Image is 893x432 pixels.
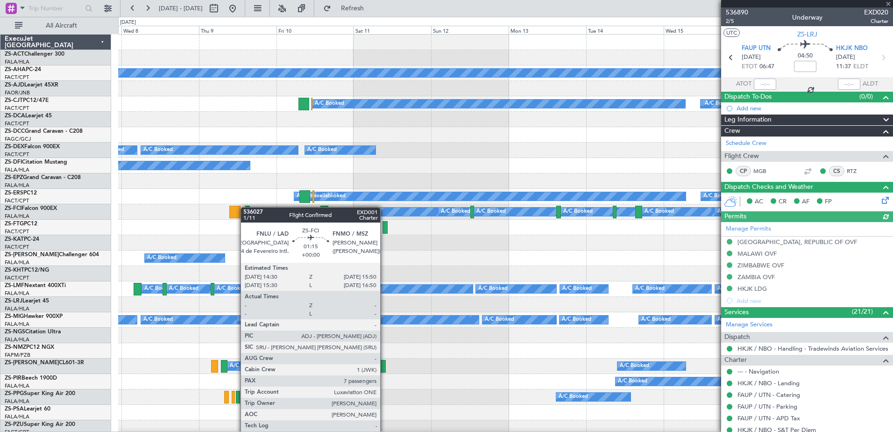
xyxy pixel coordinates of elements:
span: ZS-MIG [5,314,24,319]
span: AF [802,197,809,207]
div: A/C Unavailable [305,236,343,250]
a: ZS-KATPC-24 [5,237,39,242]
div: A/C Booked [562,282,592,296]
div: A/C Unavailable [297,189,335,203]
a: RTZ [847,167,868,175]
span: ZS-DCC [5,129,25,134]
a: FAUP / UTN - Parking [737,403,797,410]
span: ZS-PIR [5,375,21,381]
a: FACT/CPT [5,105,29,112]
a: Manage Services [726,320,773,330]
a: ZS-AJDLearjet 45XR [5,82,58,88]
div: A/C Booked [478,282,508,296]
span: All Aircraft [24,22,99,29]
div: A/C Booked [230,359,259,373]
div: A/C Booked [307,143,337,157]
div: A/C Booked [635,282,665,296]
a: HKJK / NBO - Landing [737,379,800,387]
a: FALA/HLA [5,182,29,189]
span: ZS-ERS [5,190,23,196]
div: A/C Booked [563,205,593,219]
span: ALDT [863,79,878,89]
div: Sat 11 [354,26,431,34]
span: ZS-PSA [5,406,24,412]
div: A/C Booked [252,205,282,219]
div: Wed 15 [664,26,741,34]
span: ZS-PZU [5,422,24,427]
div: A/C Booked [217,282,246,296]
a: ZS-CJTPC12/47E [5,98,49,103]
a: FACT/CPT [5,274,29,281]
div: A/C Booked [705,97,734,111]
span: EXD020 [864,7,888,17]
div: A/C Booked [331,205,360,219]
span: ZS-NMZ [5,345,26,350]
a: ZS-ERSPC12 [5,190,37,196]
span: AC [755,197,763,207]
div: A/C Booked [315,97,344,111]
div: A/C Booked [248,251,277,265]
a: FALA/HLA [5,382,29,389]
div: A/C Booked [559,390,588,404]
a: ZS-NGSCitation Ultra [5,329,61,335]
div: A/C Booked [169,282,198,296]
a: ZS-FCIFalcon 900EX [5,206,57,211]
span: Flight Crew [724,151,759,162]
span: 536890 [726,7,748,17]
span: ZS-DEX [5,144,24,150]
div: Tue 14 [586,26,664,34]
button: All Aircraft [10,18,101,33]
a: ZS-MIGHawker 900XP [5,314,63,319]
a: ZS-PSALearjet 60 [5,406,50,412]
div: Underway [792,13,822,22]
a: FALA/HLA [5,58,29,65]
span: ZS-[PERSON_NAME] [5,360,59,366]
span: (21/21) [852,307,873,317]
span: Dispatch Checks and Weather [724,182,813,193]
div: Wed 8 [121,26,199,34]
span: Dispatch To-Dos [724,92,772,102]
a: Schedule Crew [726,139,766,148]
a: ZS-FTGPC12 [5,221,37,227]
a: ZS-AHAPC-24 [5,67,41,72]
span: ZS-[PERSON_NAME] [5,252,59,258]
span: Leg Information [724,115,772,125]
a: FACT/CPT [5,244,29,251]
span: HKJK NBO [836,44,868,53]
div: Sun 12 [431,26,509,34]
span: FP [825,197,832,207]
span: ZS-DCA [5,113,25,119]
a: ZS-[PERSON_NAME]Challenger 604 [5,252,99,258]
input: Trip Number [28,1,82,15]
div: A/C Booked [703,189,733,203]
span: 04:50 [798,51,813,61]
span: Crew [724,126,740,137]
div: [DATE] [120,19,136,27]
span: ZS-ACT [5,51,24,57]
a: ZS-PPGSuper King Air 200 [5,391,75,396]
div: A/C Booked [645,205,674,219]
span: ZS-EPZ [5,175,23,180]
div: Fri 10 [276,26,354,34]
div: A/C Booked [618,374,647,389]
span: ZS-AHA [5,67,26,72]
a: FAUP / UTN - APD Tax [737,414,800,422]
a: FALA/HLA [5,305,29,312]
span: ZS-LRJ [5,298,22,304]
div: A/C Booked [620,359,649,373]
a: ZS-DCALearjet 45 [5,113,52,119]
a: FACT/CPT [5,228,29,235]
a: ZS-LMFNextant 400XTi [5,283,66,288]
a: FAGC/GCJ [5,136,31,143]
span: CR [779,197,787,207]
a: FALA/HLA [5,213,29,220]
span: 06:47 [759,62,774,72]
a: MGB [753,167,774,175]
a: HKJK / NBO - Handling - Tradewinds Aviation Services [737,345,888,353]
div: A/C Booked [641,313,671,327]
button: UTC [723,29,740,37]
span: FAUP UTN [742,44,771,53]
span: ATOT [736,79,751,89]
button: Refresh [319,1,375,16]
a: ZS-EPZGrand Caravan - C208 [5,175,81,180]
